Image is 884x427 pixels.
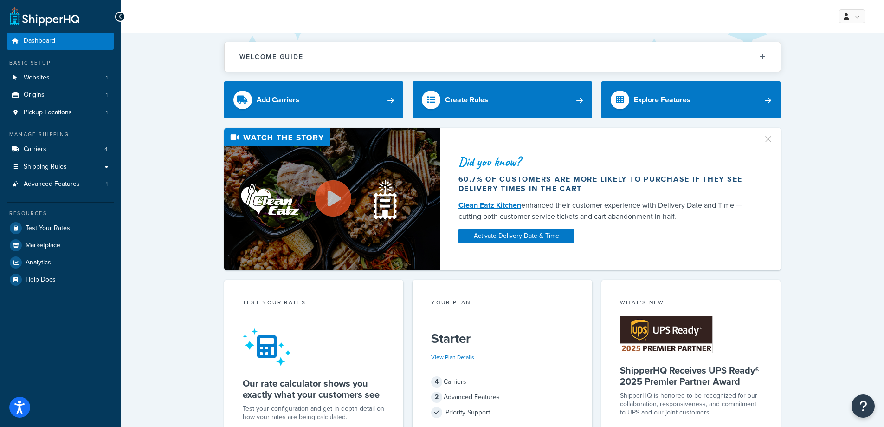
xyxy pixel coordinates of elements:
a: Carriers4 [7,141,114,158]
a: Marketplace [7,237,114,254]
span: Test Your Rates [26,224,70,232]
button: Open Resource Center [852,394,875,418]
div: Carriers [431,375,574,388]
a: Advanced Features1 [7,176,114,193]
span: 1 [106,109,108,117]
div: Did you know? [458,155,752,168]
li: Pickup Locations [7,104,114,121]
span: Analytics [26,259,51,267]
h2: Welcome Guide [239,53,303,60]
div: Create Rules [445,93,488,106]
div: Manage Shipping [7,131,114,138]
a: Test Your Rates [7,220,114,236]
a: View Plan Details [431,353,474,361]
p: ShipperHQ is honored to be recognized for our collaboration, responsiveness, and commitment to UP... [620,392,762,417]
div: Add Carriers [257,93,299,106]
a: Explore Features [601,81,781,118]
li: Websites [7,69,114,86]
img: Video thumbnail [224,128,440,270]
a: Help Docs [7,271,114,288]
h5: Starter [431,331,574,346]
div: Explore Features [634,93,690,106]
span: Help Docs [26,276,56,284]
span: Marketplace [26,242,60,250]
div: Your Plan [431,298,574,309]
span: 4 [104,145,108,153]
span: Advanced Features [24,180,80,188]
div: Test your rates [243,298,385,309]
span: Origins [24,91,45,99]
span: Dashboard [24,37,55,45]
div: enhanced their customer experience with Delivery Date and Time — cutting both customer service ti... [458,200,752,222]
button: Welcome Guide [225,42,781,72]
div: Basic Setup [7,59,114,67]
span: 2 [431,392,442,403]
li: Origins [7,86,114,104]
a: Dashboard [7,33,114,50]
a: Pickup Locations1 [7,104,114,121]
a: Create Rules [413,81,592,118]
li: Carriers [7,141,114,158]
a: Origins1 [7,86,114,104]
a: Clean Eatz Kitchen [458,200,521,210]
div: 60.7% of customers are more likely to purchase if they see delivery times in the cart [458,175,752,193]
h5: ShipperHQ Receives UPS Ready® 2025 Premier Partner Award [620,365,762,387]
li: Advanced Features [7,176,114,193]
div: What's New [620,298,762,309]
span: 1 [106,91,108,99]
div: Resources [7,210,114,217]
a: Analytics [7,254,114,271]
span: Shipping Rules [24,163,67,171]
div: Priority Support [431,406,574,419]
span: 4 [431,376,442,388]
a: Shipping Rules [7,158,114,176]
a: Add Carriers [224,81,404,118]
h5: Our rate calculator shows you exactly what your customers see [243,378,385,400]
div: Test your configuration and get in-depth detail on how your rates are being calculated. [243,405,385,421]
span: 1 [106,74,108,82]
span: Carriers [24,145,46,153]
a: Activate Delivery Date & Time [458,229,574,243]
a: Websites1 [7,69,114,86]
span: Websites [24,74,50,82]
span: Pickup Locations [24,109,72,117]
span: 1 [106,180,108,188]
div: Advanced Features [431,391,574,404]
